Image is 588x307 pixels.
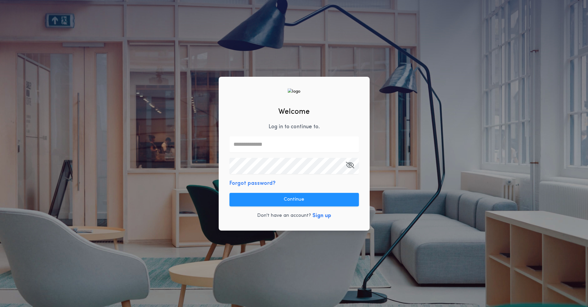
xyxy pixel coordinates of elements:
[312,212,331,220] button: Sign up
[229,179,276,187] button: Forgot password?
[288,88,301,95] img: logo
[229,193,359,206] button: Continue
[278,106,310,117] h2: Welcome
[269,123,320,131] p: Log in to continue to .
[257,212,311,219] p: Don't have an account?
